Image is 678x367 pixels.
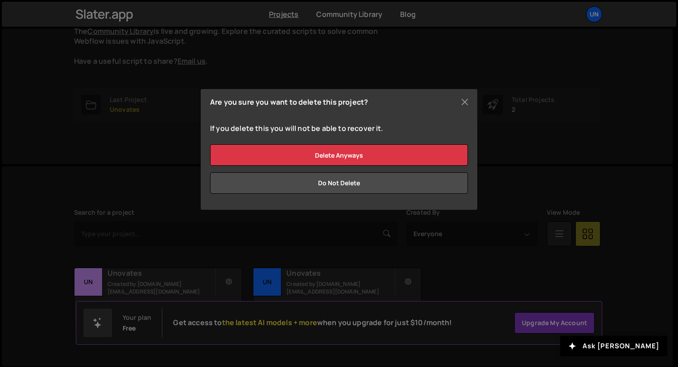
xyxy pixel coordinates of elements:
[210,98,368,106] h5: Are you sure you want to delete this project?
[458,95,471,109] button: Close
[210,172,468,194] button: Do not delete
[560,336,667,356] button: Ask [PERSON_NAME]
[210,123,468,133] p: If you delete this you will not be able to recover it.
[210,144,468,166] input: Delete anyways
